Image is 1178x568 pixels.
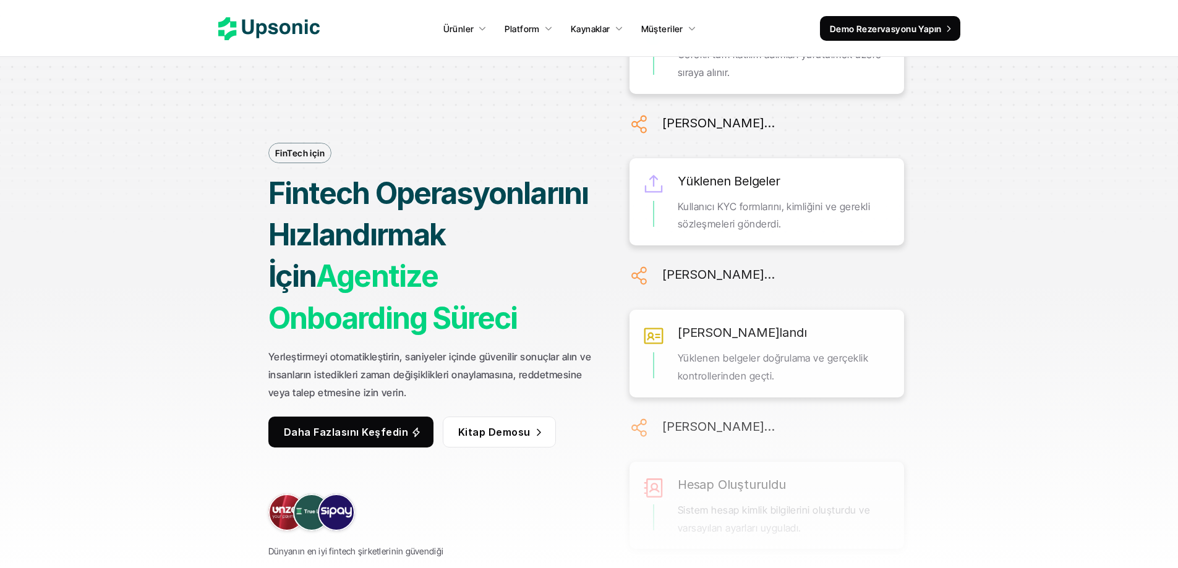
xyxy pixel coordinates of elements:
font: Hesap Oluşturuldu [678,477,786,492]
font: Yüklenen Belgeler [678,174,780,189]
font: Ürünler [443,23,474,34]
font: Kaynaklar [571,23,610,34]
font: Daha Fazlasını Keşfedin [284,426,408,438]
font: Platform [505,23,539,34]
font: Demo Rezervasyonu Yapın [830,23,942,34]
font: Fintech Operasyonlarını Hızlandırmak İçin [268,175,594,294]
font: [PERSON_NAME]landı [678,325,806,340]
font: Müşteriler [641,23,683,34]
a: Daha Fazlasını Keşfedin [268,417,433,447]
font: Gerekli tüm katılım adımları yürütülmek üzere sıraya alınır. [678,48,884,78]
font: Kullanıcı KYC formlarını, kimliğini ve gerekli sözleşmeleri gönderdi. [678,200,873,231]
font: [PERSON_NAME]... [662,267,775,282]
font: Agentize Onboarding Süreci [268,258,517,336]
a: Kitap Demosu [443,417,556,447]
font: Sistem hesap kimlik bilgilerini oluşturdu ve varsayılan ayarları uyguladı. [678,504,873,534]
font: Dünyanın en iyi fintech şirketlerinin güvendiği [268,546,443,556]
a: Ürünler [436,17,495,40]
font: [PERSON_NAME]... [662,419,775,434]
font: FinTech için [275,148,325,158]
font: [PERSON_NAME]... [662,116,775,130]
font: Yerleştirmeyi otomatikleştirin, saniyeler içinde güvenilir sonuçlar alın ve insanların istedikler... [268,350,594,399]
font: Kitap Demosu [458,426,531,438]
font: Yüklenen belgeler doğrulama ve gerçeklik kontrollerinden geçti. [678,352,871,382]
